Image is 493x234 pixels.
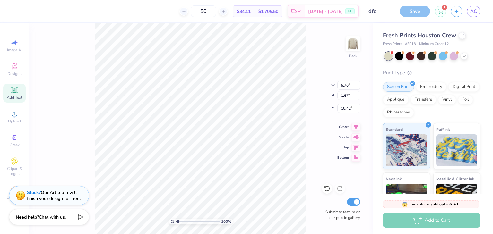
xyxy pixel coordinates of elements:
[383,108,414,117] div: Rhinestones
[436,184,478,216] img: Metallic & Glitter Ink
[386,175,402,182] span: Neon Ink
[383,69,480,77] div: Print Type
[383,82,414,92] div: Screen Print
[470,8,477,15] span: AC
[402,201,408,207] span: 😱
[337,145,349,150] span: Top
[405,41,416,47] span: # FP18
[258,8,278,15] span: $1,705.50
[3,166,26,176] span: Clipart & logos
[27,189,41,196] strong: Stuck?
[419,41,451,47] span: Minimum Order: 12 +
[7,71,22,76] span: Designs
[7,195,22,200] span: Decorate
[411,95,436,104] div: Transfers
[191,5,216,17] input: – –
[386,126,403,133] span: Standard
[347,9,353,13] span: FREE
[349,53,357,59] div: Back
[7,95,22,100] span: Add Text
[363,5,395,18] input: Untitled Design
[347,37,359,50] img: Back
[7,47,22,53] span: Image AI
[39,214,66,220] span: Chat with us.
[221,219,231,224] span: 100 %
[431,202,459,207] strong: sold out in S & L
[337,125,349,129] span: Center
[416,82,446,92] div: Embroidery
[458,95,473,104] div: Foil
[322,209,360,221] label: Submit to feature on our public gallery.
[27,189,81,202] div: Our Art team will finish your design for free.
[442,5,447,10] span: 1
[337,135,349,139] span: Middle
[436,134,478,166] img: Puff Ink
[10,142,20,147] span: Greek
[436,175,474,182] span: Metallic & Glitter Ink
[308,8,343,15] span: [DATE] - [DATE]
[438,95,456,104] div: Vinyl
[16,214,39,220] strong: Need help?
[436,126,450,133] span: Puff Ink
[448,82,480,92] div: Digital Print
[383,41,402,47] span: Fresh Prints
[402,201,460,207] span: This color is .
[337,155,349,160] span: Bottom
[383,31,456,39] span: Fresh Prints Houston Crew
[8,119,21,124] span: Upload
[386,184,427,216] img: Neon Ink
[383,95,409,104] div: Applique
[237,8,251,15] span: $34.11
[386,134,427,166] img: Standard
[467,6,480,17] a: AC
